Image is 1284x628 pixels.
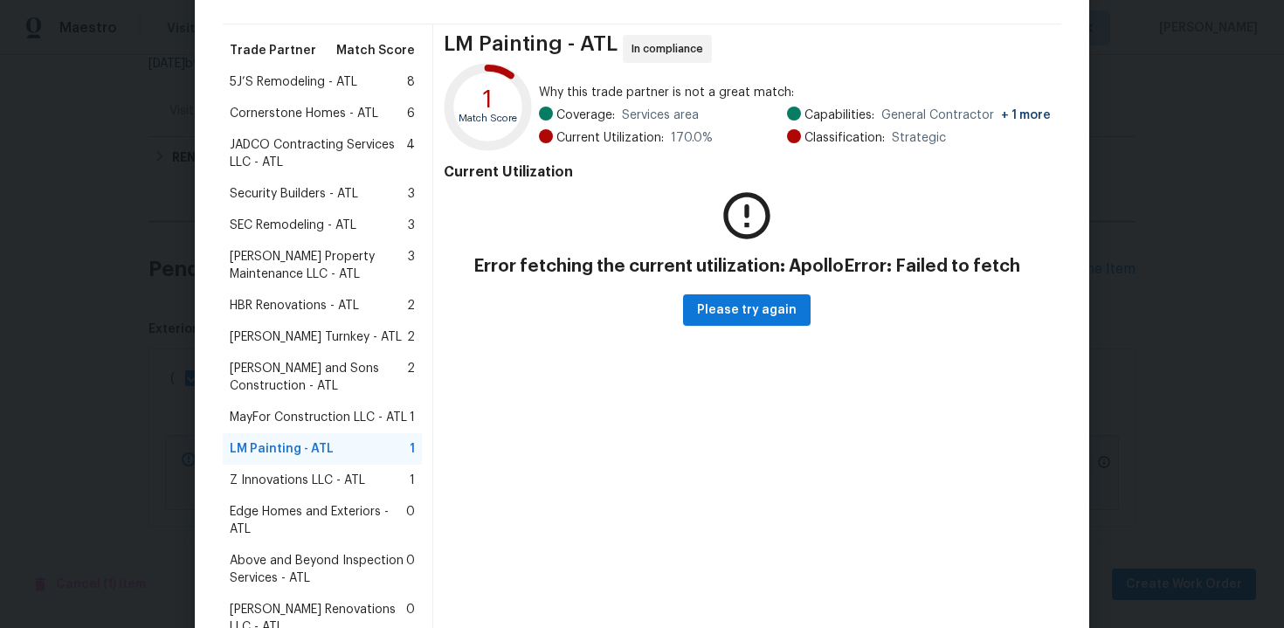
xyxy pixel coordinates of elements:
[444,35,618,63] span: LM Painting - ATL
[406,136,415,171] span: 4
[539,84,1051,101] span: Why this trade partner is not a great match:
[230,503,406,538] span: Edge Homes and Exteriors - ATL
[230,73,357,91] span: 5J’S Remodeling - ATL
[410,409,415,426] span: 1
[473,256,1020,278] h4: Error fetching the current utilization: ApolloError: Failed to fetch
[230,328,402,346] span: [PERSON_NAME] Turnkey - ATL
[230,409,407,426] span: MayFor Construction LLC - ATL
[407,73,415,91] span: 8
[408,185,415,203] span: 3
[444,163,1051,181] h4: Current Utilization
[408,248,415,283] span: 3
[408,217,415,234] span: 3
[407,297,415,314] span: 2
[632,40,710,58] span: In compliance
[230,136,406,171] span: JADCO Contracting Services LLC - ATL
[230,440,334,458] span: LM Painting - ATL
[1001,109,1051,121] span: + 1 more
[407,105,415,122] span: 6
[336,42,415,59] span: Match Score
[622,107,699,124] span: Services area
[892,129,946,147] span: Strategic
[230,42,316,59] span: Trade Partner
[459,114,517,123] text: Match Score
[230,472,365,489] span: Z Innovations LLC - ATL
[230,297,359,314] span: HBR Renovations - ATL
[406,503,415,538] span: 0
[407,360,415,395] span: 2
[406,552,415,587] span: 0
[410,472,415,489] span: 1
[671,129,713,147] span: 170.0 %
[804,129,885,147] span: Classification:
[881,107,1051,124] span: General Contractor
[230,105,378,122] span: Cornerstone Homes - ATL
[230,552,406,587] span: Above and Beyond Inspection Services - ATL
[683,294,811,327] button: Please try again
[556,129,664,147] span: Current Utilization:
[230,248,408,283] span: [PERSON_NAME] Property Maintenance LLC - ATL
[804,107,874,124] span: Capabilities:
[230,185,358,203] span: Security Builders - ATL
[483,87,493,112] text: 1
[410,440,415,458] span: 1
[230,217,356,234] span: SEC Remodeling - ATL
[230,360,407,395] span: [PERSON_NAME] and Sons Construction - ATL
[556,107,615,124] span: Coverage:
[697,300,797,321] span: Please try again
[407,328,415,346] span: 2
